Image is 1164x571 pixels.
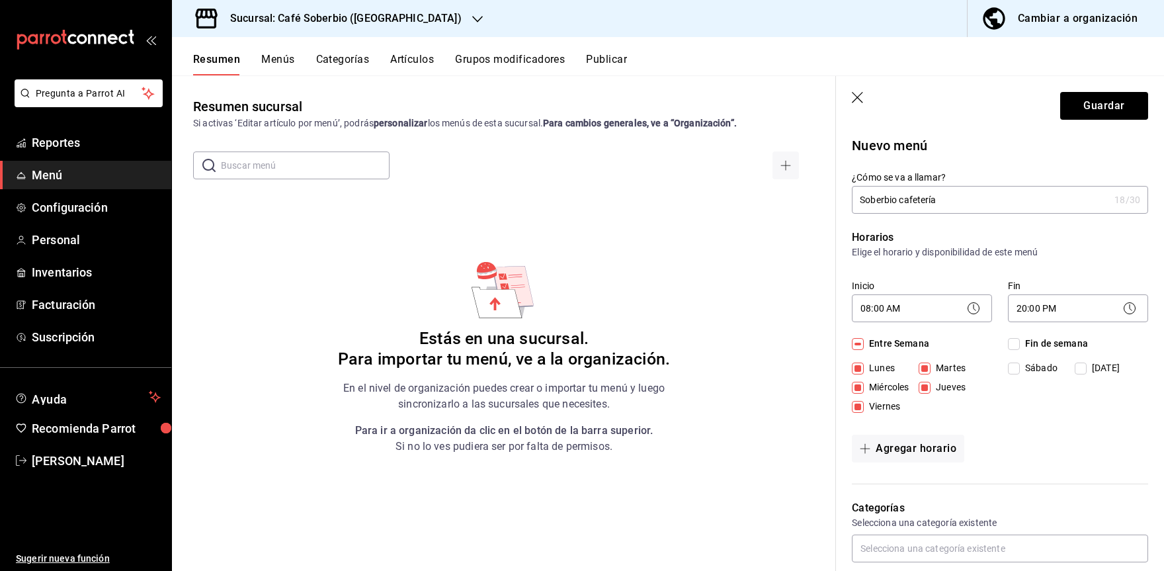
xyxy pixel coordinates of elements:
label: ¿Cómo se va a llamar? [852,173,1148,182]
span: Miércoles [864,380,909,394]
h3: Sucursal: Café Soberbio ([GEOGRAPHIC_DATA]) [220,11,462,26]
div: Resumen sucursal [193,97,302,116]
button: Menús [261,53,294,75]
span: Reportes [32,134,161,152]
span: Suscripción [32,328,161,346]
div: Cambiar a organización [1018,9,1138,28]
span: Viernes [864,400,900,414]
span: [DATE] [1087,361,1120,375]
button: Artículos [390,53,434,75]
button: Grupos modificadores [455,53,565,75]
button: Publicar [586,53,627,75]
p: Si no lo ves pudiera ser por falta de permisos. [355,423,653,455]
button: Categorías [316,53,370,75]
p: Nuevo menú [852,136,1148,155]
button: Agregar horario [852,435,964,462]
p: En el nivel de organización puedes crear o importar tu menú y luego sincronizarlo a las sucursale... [337,380,671,412]
a: Pregunta a Parrot AI [9,96,163,110]
span: Personal [32,231,161,249]
label: Inicio [852,281,992,290]
button: Resumen [193,53,240,75]
p: Horarios [852,230,1148,245]
strong: personalizar [374,118,428,128]
button: open_drawer_menu [145,34,156,45]
button: Guardar [1060,92,1148,120]
span: Ayuda [32,389,144,405]
div: 20:00 PM [1008,294,1148,322]
span: Entre Semana [864,337,929,351]
p: Elige el horario y disponibilidad de este menú [852,245,1148,259]
p: Categorías [852,500,1148,516]
div: navigation tabs [193,53,1164,75]
span: Inventarios [32,263,161,281]
input: Buscar menú [221,152,390,179]
span: Recomienda Parrot [32,419,161,437]
strong: Para ir a organización da clic en el botón de la barra superior. [355,424,653,437]
span: Menú [32,166,161,184]
strong: Para cambios generales, ve a “Organización”. [543,118,737,128]
p: Selecciona una categoría existente [852,516,1148,529]
span: Pregunta a Parrot AI [36,87,142,101]
span: Sábado [1020,361,1058,375]
div: Si activas ‘Editar artículo por menú’, podrás los menús de esta sucursal. [193,116,815,130]
span: Fin de semana [1020,337,1088,351]
span: Martes [931,361,966,375]
span: Jueves [931,380,966,394]
span: Configuración [32,198,161,216]
label: Fin [1008,281,1148,290]
div: 08:00 AM [852,294,992,322]
span: [PERSON_NAME] [32,452,161,470]
button: Pregunta a Parrot AI [15,79,163,107]
h6: Estás en una sucursal. Para importar tu menú, ve a la organización. [338,329,670,370]
input: Selecciona una categoría existente [852,535,1148,562]
span: Sugerir nueva función [16,552,161,566]
span: Lunes [864,361,895,375]
span: Facturación [32,296,161,314]
div: 18 /30 [1114,193,1140,206]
